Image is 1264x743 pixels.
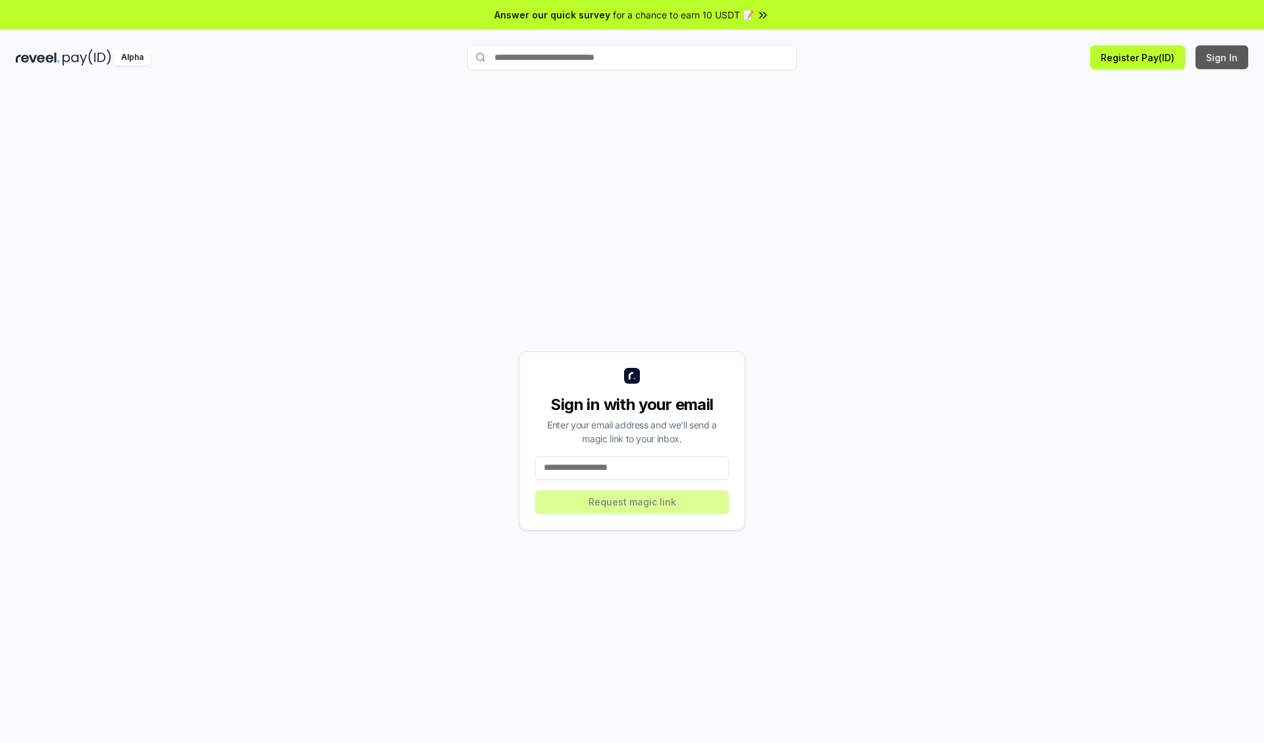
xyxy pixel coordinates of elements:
[1196,45,1248,69] button: Sign In
[613,8,754,22] span: for a chance to earn 10 USDT 📝
[114,49,151,66] div: Alpha
[1090,45,1185,69] button: Register Pay(ID)
[535,394,729,415] div: Sign in with your email
[535,418,729,446] div: Enter your email address and we’ll send a magic link to your inbox.
[16,49,60,66] img: reveel_dark
[624,368,640,384] img: logo_small
[63,49,111,66] img: pay_id
[494,8,610,22] span: Answer our quick survey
